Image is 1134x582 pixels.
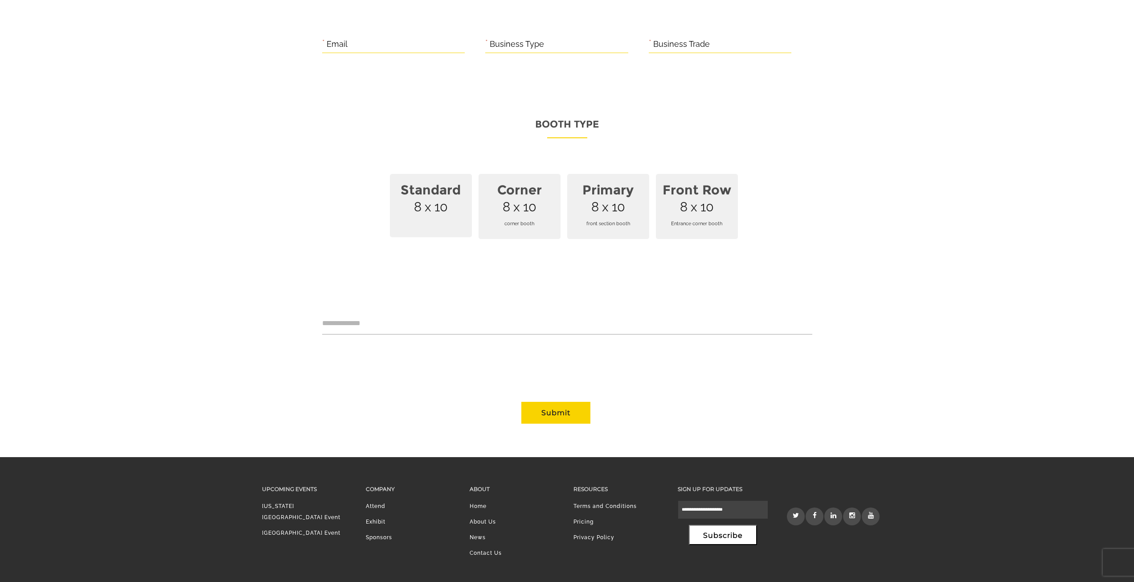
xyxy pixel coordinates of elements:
[262,530,340,536] a: [GEOGRAPHIC_DATA] Event
[470,519,496,525] a: About Us
[573,519,594,525] a: Pricing
[689,525,757,545] button: Subscribe
[661,211,733,236] span: Entrance corner booth
[131,275,162,287] em: Submit
[573,177,644,203] strong: Primary
[470,534,486,541] a: News
[470,503,487,509] a: Home
[573,484,664,494] h3: Resources
[12,83,163,102] input: Enter your last name
[490,37,544,51] label: Business Type
[390,174,472,237] span: 8 x 10
[12,109,163,128] input: Enter your email address
[479,174,561,239] span: 8 x 10
[322,116,812,138] p: Booth Type
[484,211,555,236] span: corner booth
[366,503,385,509] a: Attend
[678,484,768,494] h3: Sign up for updates
[470,484,560,494] h3: About
[366,519,385,525] a: Exhibit
[573,534,614,541] a: Privacy Policy
[12,135,163,267] textarea: Type your message and click 'Submit'
[484,177,555,203] strong: Corner
[46,50,150,62] div: Leave a message
[470,550,502,556] a: Contact Us
[395,177,467,203] strong: Standard
[327,37,348,51] label: Email
[653,37,710,51] label: Business Trade
[573,211,644,236] span: front section booth
[262,503,340,520] a: [US_STATE][GEOGRAPHIC_DATA] Event
[366,484,456,494] h3: Company
[146,4,168,26] div: Minimize live chat window
[661,177,733,203] strong: Front Row
[567,174,649,239] span: 8 x 10
[656,174,738,239] span: 8 x 10
[366,534,392,541] a: Sponsors
[521,402,590,424] button: Submit
[573,503,637,509] a: Terms and Conditions
[262,484,352,494] h3: Upcoming Events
